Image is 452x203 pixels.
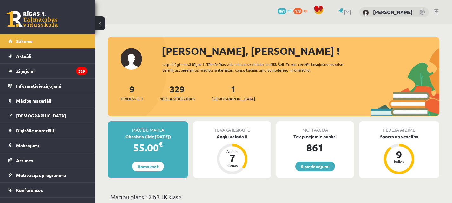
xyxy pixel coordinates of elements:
[278,8,286,14] span: 861
[8,183,87,197] a: Konferences
[16,38,32,44] span: Sākums
[8,123,87,138] a: Digitālie materiāli
[108,133,188,140] div: Oktobris (līdz [DATE])
[223,163,242,167] div: dienas
[8,138,87,153] a: Maksājumi
[373,9,413,15] a: [PERSON_NAME]
[293,8,302,14] span: 178
[76,67,87,75] i: 329
[108,140,188,155] div: 55.00
[193,121,271,133] div: Tuvākā ieskaite
[8,34,87,48] a: Sākums
[295,162,335,171] a: 6 piedāvājumi
[132,162,164,171] a: Apmaksāt
[110,193,437,201] p: Mācību plāns 12.b3 JK klase
[390,149,409,160] div: 9
[8,153,87,168] a: Atzīmes
[121,83,143,102] a: 9Priekšmeti
[16,53,31,59] span: Aktuāli
[359,133,439,175] a: Sports un veselība 9 balles
[276,121,354,133] div: Motivācija
[390,160,409,163] div: balles
[8,93,87,108] a: Mācību materiāli
[8,168,87,182] a: Motivācijas programma
[16,172,66,178] span: Motivācijas programma
[162,61,361,73] div: Laipni lūgts savā Rīgas 1. Tālmācības vidusskolas skolnieka profilā. Šeit Tu vari redzēt tuvojošo...
[223,149,242,153] div: Atlicis
[16,64,87,78] legend: Ziņojumi
[159,96,195,102] span: Neizlasītās ziņas
[8,64,87,78] a: Ziņojumi329
[16,187,43,193] span: Konferences
[162,43,439,59] div: [PERSON_NAME], [PERSON_NAME] !
[303,8,307,13] span: xp
[8,49,87,63] a: Aktuāli
[287,8,292,13] span: mP
[363,10,369,16] img: Marta Vanovska
[8,108,87,123] a: [DEMOGRAPHIC_DATA]
[193,133,271,140] div: Angļu valoda II
[16,98,51,104] span: Mācību materiāli
[7,11,58,27] a: Rīgas 1. Tālmācības vidusskola
[159,139,163,149] span: €
[121,96,143,102] span: Priekšmeti
[193,133,271,175] a: Angļu valoda II Atlicis 7 dienas
[359,133,439,140] div: Sports un veselība
[16,157,33,163] span: Atzīmes
[278,8,292,13] a: 861 mP
[16,128,54,133] span: Digitālie materiāli
[293,8,311,13] a: 178 xp
[211,83,255,102] a: 1[DEMOGRAPHIC_DATA]
[276,140,354,155] div: 861
[16,113,66,118] span: [DEMOGRAPHIC_DATA]
[223,153,242,163] div: 7
[16,79,87,93] legend: Informatīvie ziņojumi
[108,121,188,133] div: Mācību maksa
[211,96,255,102] span: [DEMOGRAPHIC_DATA]
[276,133,354,140] div: Tev pieejamie punkti
[159,83,195,102] a: 329Neizlasītās ziņas
[16,138,87,153] legend: Maksājumi
[359,121,439,133] div: Pēdējā atzīme
[8,79,87,93] a: Informatīvie ziņojumi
